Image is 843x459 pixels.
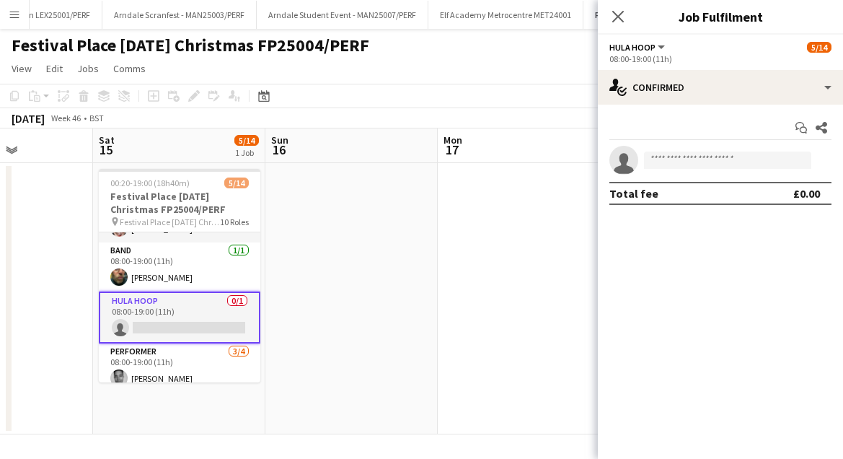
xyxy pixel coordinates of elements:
span: 00:20-19:00 (18h40m) [110,178,190,188]
span: 17 [441,141,462,158]
span: 5/14 [224,178,249,188]
span: 5/14 [234,135,259,146]
span: Comms [113,62,146,75]
a: Edit [40,59,69,78]
span: Hula Hoop [609,42,656,53]
span: Jobs [77,62,99,75]
a: View [6,59,37,78]
h1: Festival Place [DATE] Christmas FP25004/PERF [12,35,369,56]
span: 15 [97,141,115,158]
span: Sat [99,134,115,147]
app-card-role: Performer3/408:00-19:00 (11h)[PERSON_NAME] [99,344,260,455]
div: [DATE] [12,111,45,126]
span: Week 46 [48,113,84,123]
h3: Job Fulfilment [598,7,843,26]
h3: Festival Place [DATE] Christmas FP25004/PERF [99,190,260,216]
div: BST [89,113,104,123]
a: Comms [107,59,151,78]
div: 1 Job [235,147,258,158]
span: Edit [46,62,63,75]
span: Mon [443,134,462,147]
app-card-role: Band1/108:00-19:00 (11h)[PERSON_NAME] [99,242,260,292]
div: Confirmed [598,70,843,105]
div: 08:00-19:00 (11h) [609,53,831,64]
button: Arndale Student Event - MAN25007/PERF [257,1,428,29]
button: Elf Academy Metrocentre MET24001 [428,1,583,29]
app-card-role: Hula Hoop0/108:00-19:00 (11h) [99,292,260,344]
div: Total fee [609,186,658,201]
span: Sun [271,134,288,147]
span: 5/14 [807,42,831,53]
div: £0.00 [793,186,820,201]
button: Arndale Scranfest - MAN25003/PERF [102,1,257,29]
span: 16 [269,141,288,158]
button: Hula Hoop [609,42,667,53]
button: Festival Place [DATE] Christmas FP25004/PERF [583,1,783,29]
span: Festival Place [DATE] Christmas FP25004/PERF [120,217,220,227]
app-job-card: 00:20-19:00 (18h40m)5/14Festival Place [DATE] Christmas FP25004/PERF Festival Place [DATE] Christ... [99,169,260,382]
a: Jobs [71,59,105,78]
span: 10 Roles [220,217,249,227]
span: View [12,62,32,75]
